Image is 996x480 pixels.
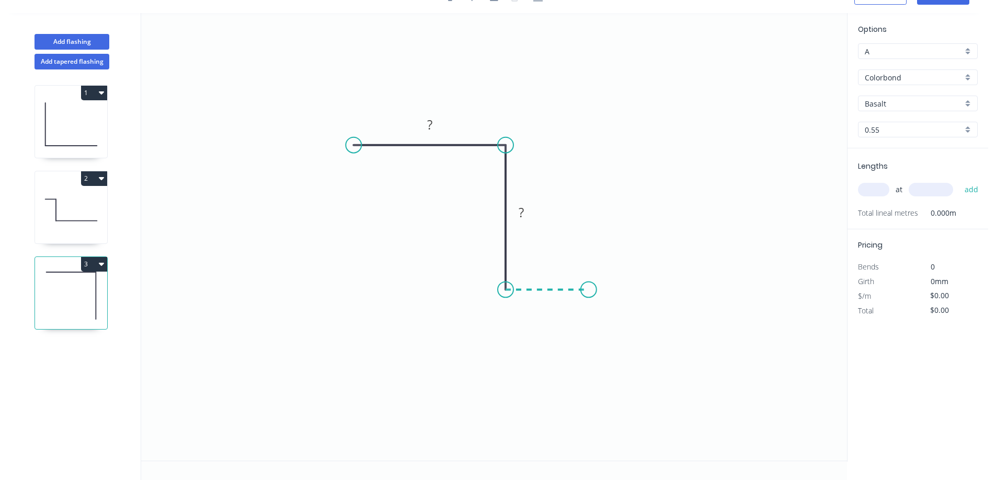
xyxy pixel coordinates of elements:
[858,206,918,220] span: Total lineal metres
[858,306,874,315] span: Total
[931,262,935,272] span: 0
[918,206,956,220] span: 0.000m
[141,13,847,461] svg: 0
[931,276,948,286] span: 0mm
[35,34,109,50] button: Add flashing
[858,24,887,34] span: Options
[519,204,524,221] tspan: ?
[81,86,107,100] button: 1
[81,257,107,272] button: 3
[865,72,963,83] input: Material
[865,98,963,109] input: Colour
[35,54,109,69] button: Add tapered flashing
[81,171,107,186] button: 2
[858,240,883,250] span: Pricing
[959,181,984,198] button: add
[858,262,879,272] span: Bends
[858,276,874,286] span: Girth
[896,182,902,197] span: at
[858,291,871,301] span: $/m
[858,161,888,171] span: Lengths
[427,116,432,133] tspan: ?
[865,46,963,57] input: Price level
[865,124,963,135] input: Thickness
